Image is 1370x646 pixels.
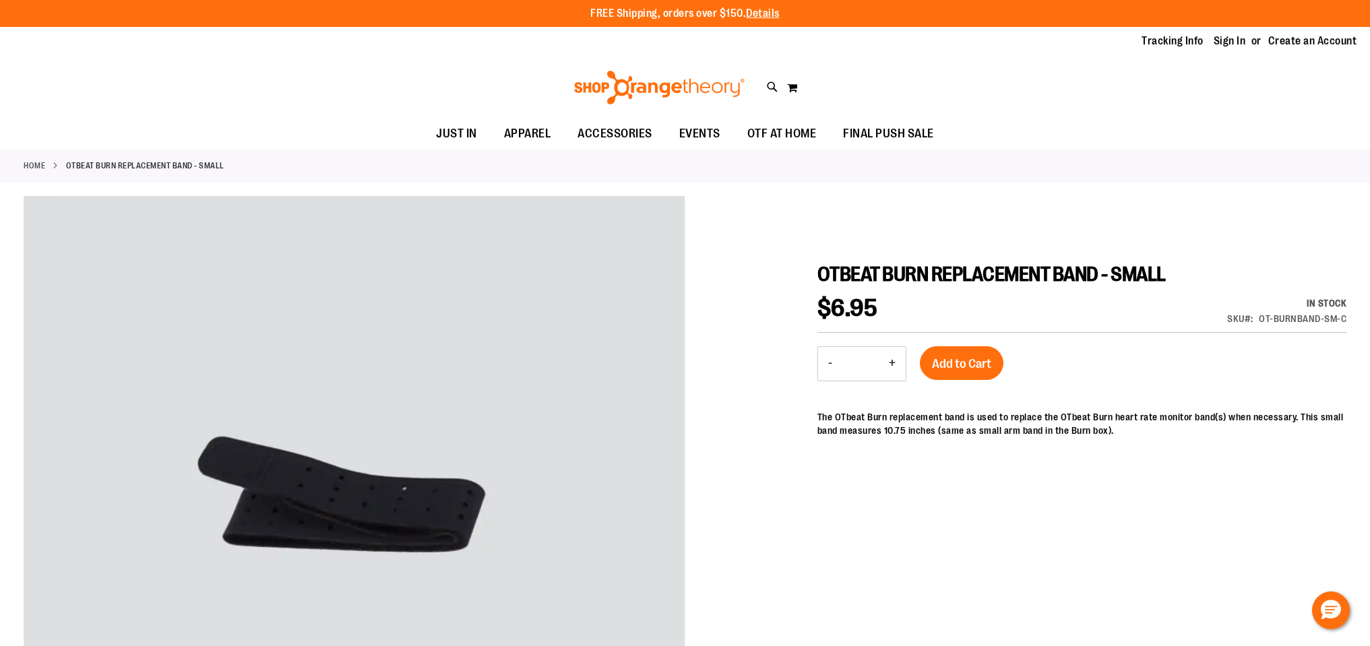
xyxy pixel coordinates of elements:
[436,119,477,149] span: JUST IN
[590,6,780,22] p: FREE Shipping, orders over $150.
[747,119,817,149] span: OTF AT HOME
[817,294,878,322] span: $6.95
[843,119,934,149] span: FINAL PUSH SALE
[423,119,491,150] a: JUST IN
[734,119,830,149] a: OTF AT HOME
[817,263,1166,286] span: OTBEAT BURN REPLACEMENT BAND - SMALL
[830,119,947,150] a: FINAL PUSH SALE
[818,347,842,381] button: Decrease product quantity
[564,119,666,150] a: ACCESSORIES
[842,348,879,380] input: Product quantity
[746,7,780,20] a: Details
[1227,313,1253,324] strong: SKU
[666,119,734,150] a: EVENTS
[66,160,224,172] strong: OTBEAT BURN REPLACEMENT BAND - SMALL
[504,119,551,149] span: APPAREL
[920,346,1003,380] button: Add to Cart
[1312,591,1350,629] button: Hello, have a question? Let’s chat.
[491,119,565,150] a: APPAREL
[932,356,991,371] span: Add to Cart
[1307,298,1346,309] span: In stock
[578,119,652,149] span: ACCESSORIES
[879,347,906,381] button: Increase product quantity
[24,160,45,172] a: Home
[679,119,720,149] span: EVENTS
[1259,312,1346,325] div: OT-BURNBAND-SM-C
[817,410,1346,437] p: The OTbeat Burn replacement band is used to replace the OTbeat Burn heart rate monitor band(s) wh...
[1214,34,1246,49] a: Sign In
[1268,34,1357,49] a: Create an Account
[1142,34,1204,49] a: Tracking Info
[1227,296,1346,310] div: Availability
[572,71,747,104] img: Shop Orangetheory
